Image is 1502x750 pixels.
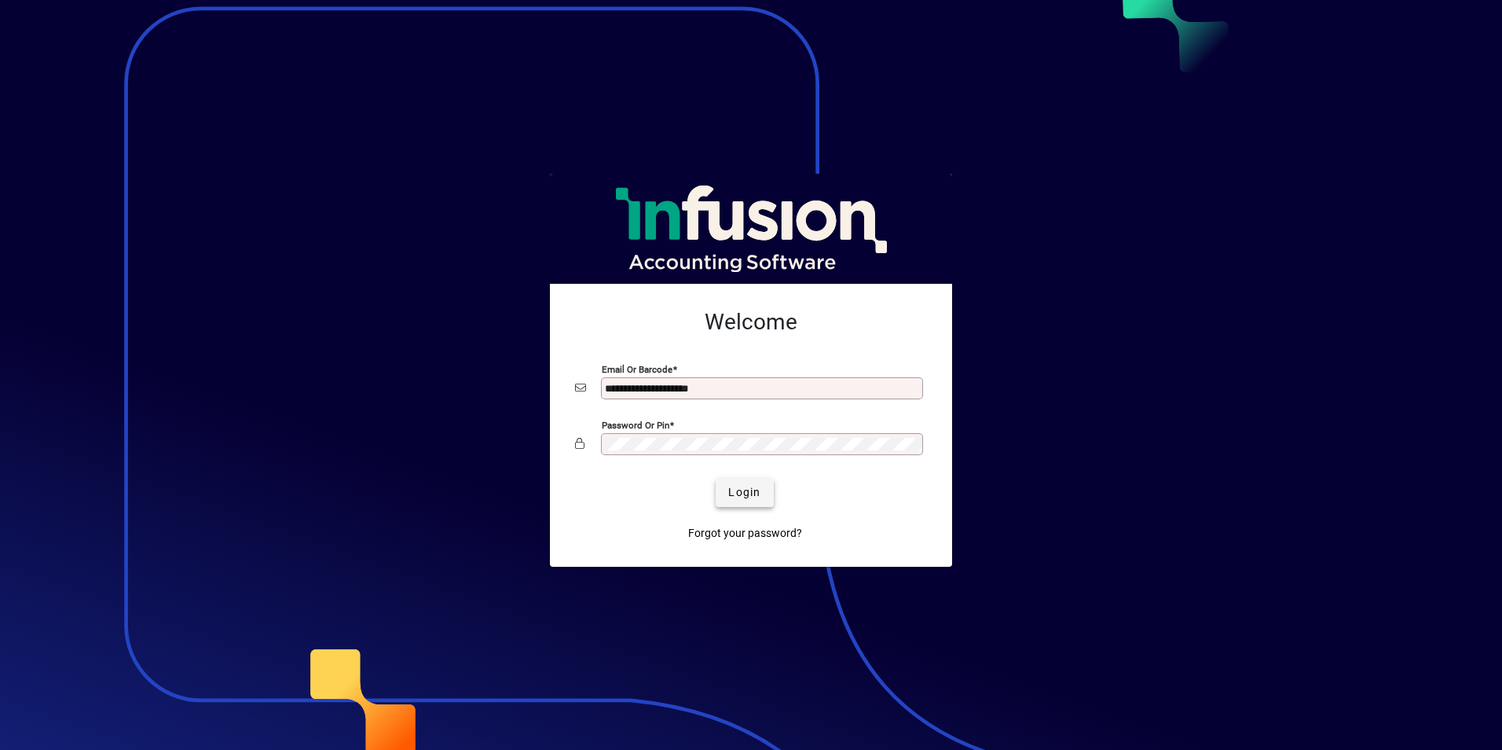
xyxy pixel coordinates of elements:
mat-label: Email or Barcode [602,363,672,374]
h2: Welcome [575,309,927,336]
a: Forgot your password? [682,520,808,548]
button: Login [716,479,773,507]
mat-label: Password or Pin [602,419,669,430]
span: Login [728,484,760,501]
span: Forgot your password? [688,525,802,542]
